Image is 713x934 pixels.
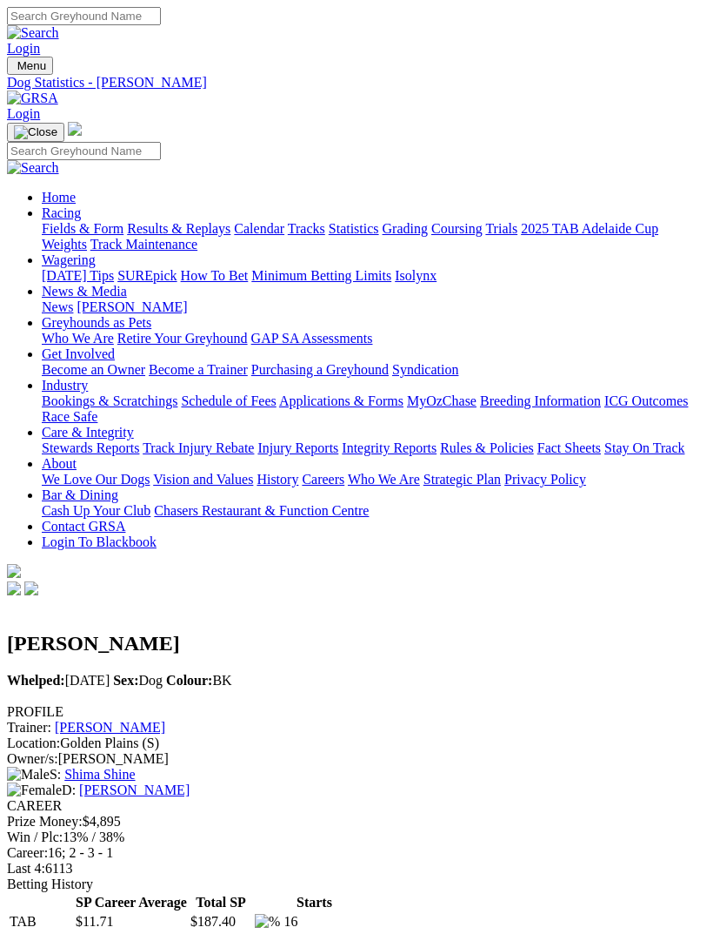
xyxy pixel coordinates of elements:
[42,519,125,534] a: Contact GRSA
[42,315,151,330] a: Greyhounds as Pets
[283,913,345,931] td: 16
[42,472,150,487] a: We Love Our Dogs
[7,751,58,766] span: Owner/s:
[79,783,190,797] a: [PERSON_NAME]
[42,425,134,440] a: Care & Integrity
[7,736,706,751] div: Golden Plains (S)
[7,736,60,750] span: Location:
[234,221,284,236] a: Calendar
[604,393,688,408] a: ICG Outcomes
[7,830,63,844] span: Win / Plc:
[154,503,369,518] a: Chasers Restaurant & Function Centre
[42,456,77,471] a: About
[42,346,115,361] a: Get Involved
[42,268,706,284] div: Wagering
[9,913,73,931] td: TAB
[7,767,61,782] span: S:
[7,877,706,892] div: Betting History
[7,673,65,688] b: Whelped:
[7,106,40,121] a: Login
[7,845,706,861] div: 16; 2 - 3 - 1
[42,299,73,314] a: News
[42,237,87,252] a: Weights
[7,123,64,142] button: Toggle navigation
[504,472,586,487] a: Privacy Policy
[251,268,391,283] a: Minimum Betting Limits
[190,913,252,931] td: $187.40
[7,830,706,845] div: 13% / 38%
[42,503,150,518] a: Cash Up Your Club
[407,393,476,408] a: MyOzChase
[7,564,21,578] img: logo-grsa-white.png
[42,393,177,408] a: Bookings & Scratchings
[166,673,212,688] b: Colour:
[24,581,38,595] img: twitter.svg
[42,440,706,456] div: Care & Integrity
[604,440,684,455] a: Stay On Track
[190,894,252,911] th: Total SP
[42,487,118,502] a: Bar & Dining
[42,440,139,455] a: Stewards Reports
[42,252,96,267] a: Wagering
[75,913,188,931] td: $11.71
[14,125,57,139] img: Close
[342,440,436,455] a: Integrity Reports
[149,362,248,377] a: Become a Trainer
[7,632,706,655] h2: [PERSON_NAME]
[42,331,114,346] a: Who We Are
[153,472,253,487] a: Vision and Values
[7,861,706,877] div: 6113
[7,7,161,25] input: Search
[480,393,601,408] a: Breeding Information
[251,331,373,346] a: GAP SA Assessments
[42,190,76,205] a: Home
[7,751,706,767] div: [PERSON_NAME]
[42,393,706,425] div: Industry
[7,814,706,830] div: $4,895
[7,160,59,176] img: Search
[7,783,76,797] span: D:
[42,221,706,252] div: Racing
[7,25,59,41] img: Search
[485,221,517,236] a: Trials
[257,440,338,455] a: Injury Reports
[55,720,165,735] a: [PERSON_NAME]
[181,393,276,408] a: Schedule of Fees
[75,894,188,911] th: SP Career Average
[302,472,344,487] a: Careers
[42,268,114,283] a: [DATE] Tips
[7,673,110,688] span: [DATE]
[7,91,58,106] img: GRSA
[143,440,254,455] a: Track Injury Rebate
[42,362,145,377] a: Become an Owner
[251,362,389,377] a: Purchasing a Greyhound
[255,914,280,930] img: %
[395,268,436,283] a: Isolynx
[7,581,21,595] img: facebook.svg
[7,704,706,720] div: PROFILE
[7,57,53,75] button: Toggle navigation
[383,221,428,236] a: Grading
[7,41,40,56] a: Login
[7,767,50,783] img: Male
[64,767,135,782] a: Shima Shine
[7,75,706,91] a: Dog Statistics - [PERSON_NAME]
[42,362,706,378] div: Get Involved
[283,894,345,911] th: Starts
[17,59,46,72] span: Menu
[42,299,706,315] div: News & Media
[521,221,658,236] a: 2025 TAB Adelaide Cup
[42,221,123,236] a: Fields & Form
[423,472,501,487] a: Strategic Plan
[431,221,483,236] a: Coursing
[329,221,379,236] a: Statistics
[7,798,706,814] div: CAREER
[257,472,298,487] a: History
[77,299,187,314] a: [PERSON_NAME]
[279,393,403,408] a: Applications & Forms
[7,861,45,876] span: Last 4:
[42,472,706,487] div: About
[7,720,51,735] span: Trainer:
[288,221,325,236] a: Tracks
